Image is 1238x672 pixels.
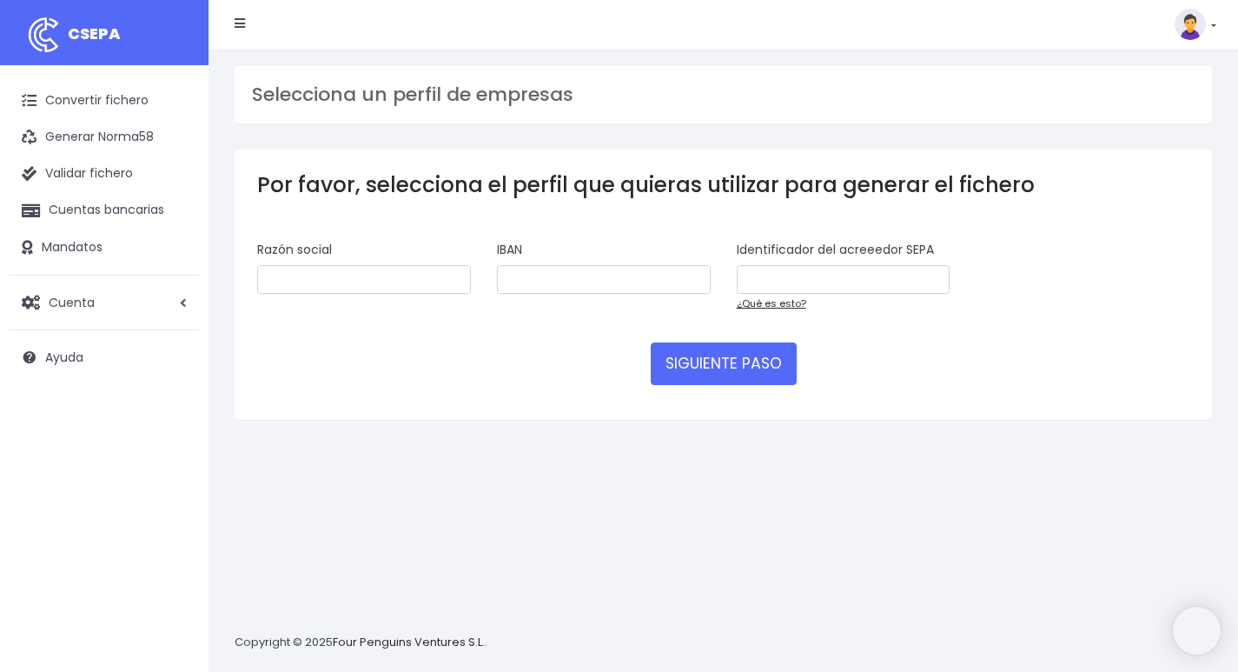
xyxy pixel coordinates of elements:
[252,83,1195,106] h3: Selecciona un perfil de empresas
[9,339,200,376] a: Ayuda
[497,241,522,259] label: IBAN
[49,293,95,310] span: Cuenta
[235,634,487,652] p: Copyright © 2025 .
[9,230,200,266] a: Mandatos
[737,241,934,259] label: Identificador del acreeedor SEPA
[1175,9,1206,40] img: profile
[333,634,485,650] a: Four Penguins Ventures S.L.
[9,284,200,321] a: Cuenta
[9,83,200,119] a: Convertir fichero
[45,349,83,366] span: Ayuda
[9,156,200,192] a: Validar fichero
[9,119,200,156] a: Generar Norma58
[22,13,65,57] img: logo
[68,23,121,44] span: CSEPA
[257,241,332,259] label: Razón social
[9,192,200,229] a: Cuentas bancarias
[737,296,806,310] a: ¿Qué es esto?
[257,172,1189,197] h3: Por favor, selecciona el perfil que quieras utilizar para generar el fichero
[651,343,797,384] button: SIGUIENTE PASO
